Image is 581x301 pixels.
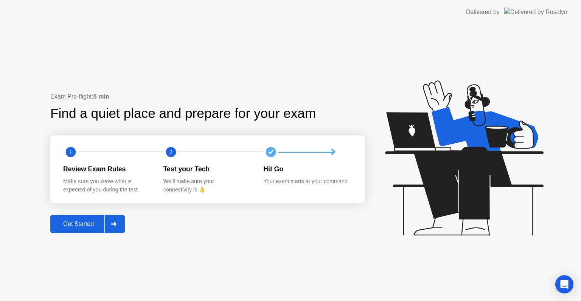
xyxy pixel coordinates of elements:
[555,275,573,293] div: Open Intercom Messenger
[69,149,72,156] text: 1
[50,92,365,101] div: Exam Pre-flight:
[50,215,125,233] button: Get Started
[63,177,151,194] div: Make sure you know what is expected of you during the test.
[263,164,351,174] div: Hit Go
[263,177,351,186] div: Your exam starts at your command
[169,149,172,156] text: 2
[93,93,109,100] b: 5 min
[53,221,104,227] div: Get Started
[163,164,252,174] div: Test your Tech
[50,103,317,124] div: Find a quiet place and prepare for your exam
[504,8,567,16] img: Delivered by Rosalyn
[466,8,500,17] div: Delivered by
[163,177,252,194] div: We’ll make sure your connectivity is 👌
[63,164,151,174] div: Review Exam Rules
